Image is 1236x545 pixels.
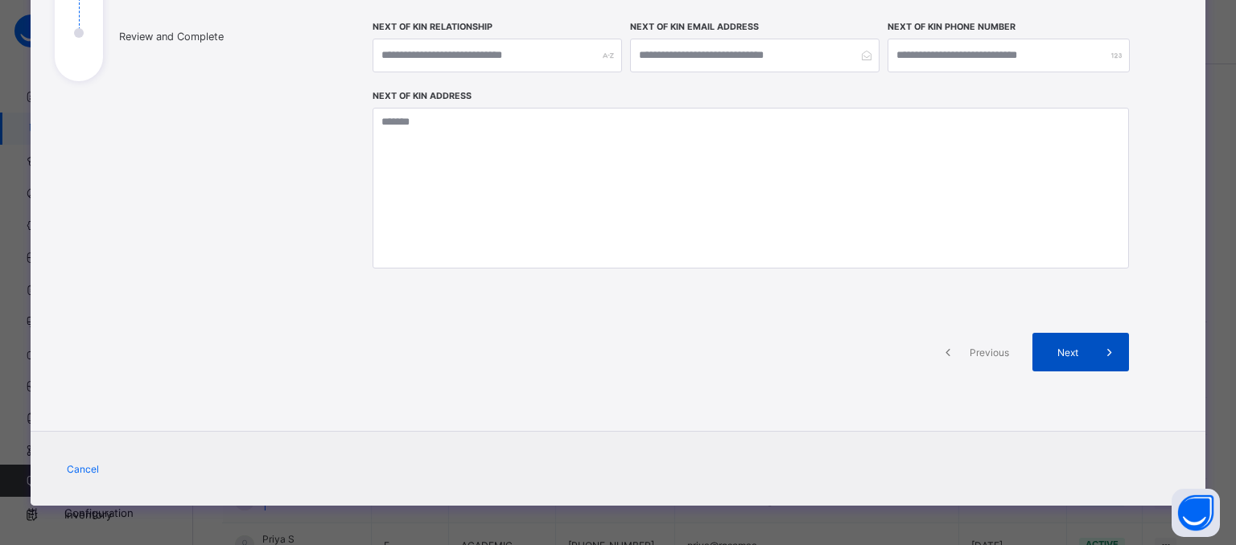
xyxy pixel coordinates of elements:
label: Next of Kin Email Address [630,22,759,32]
span: Previous [967,346,1011,359]
span: Next [1044,346,1090,359]
label: Next of Kin Relationship [373,22,492,32]
label: Next of Kin Phone Number [888,22,1016,32]
label: Next of Kin Address [373,91,472,101]
button: Open asap [1172,489,1220,537]
span: Cancel [67,463,99,475]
